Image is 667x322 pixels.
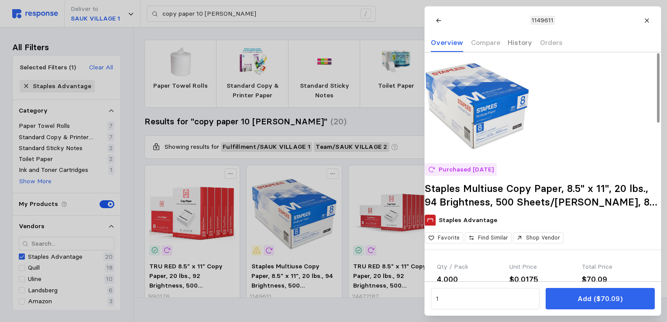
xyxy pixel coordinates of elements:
p: History [508,37,532,48]
div: $70.09 [582,274,648,285]
p: Staples Advantage [439,216,497,225]
p: Favorite [438,234,460,242]
div: 4,000 [437,274,503,285]
p: 1149611 [532,16,554,25]
p: Compare [471,37,500,48]
p: Find Similar [478,234,508,242]
p: Shop Vendor [526,234,560,242]
div: Total Price [582,262,648,272]
h2: Staples Multiuse Copy Paper, 8.5" x 11", 20 lbs., 94 Brightness, 500 Sheets/[PERSON_NAME], 8 [PER... [425,182,661,209]
img: 89CB2771-14C2-4349-9A89644AAA572EB5_sc7 [425,52,529,157]
p: Add ($70.09) [578,293,622,304]
div: Unit Price [509,262,576,272]
div: $0.0175 [509,274,576,285]
button: Shop Vendor [513,232,564,244]
button: Add ($70.09) [546,288,654,309]
p: Overview [431,37,463,48]
input: Qty [436,291,534,307]
p: Purchased [DATE] [438,165,493,175]
p: Orders [540,37,562,48]
div: Qty / Pack [437,262,503,272]
button: Find Similar [464,232,511,244]
button: Favorite [425,232,463,244]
